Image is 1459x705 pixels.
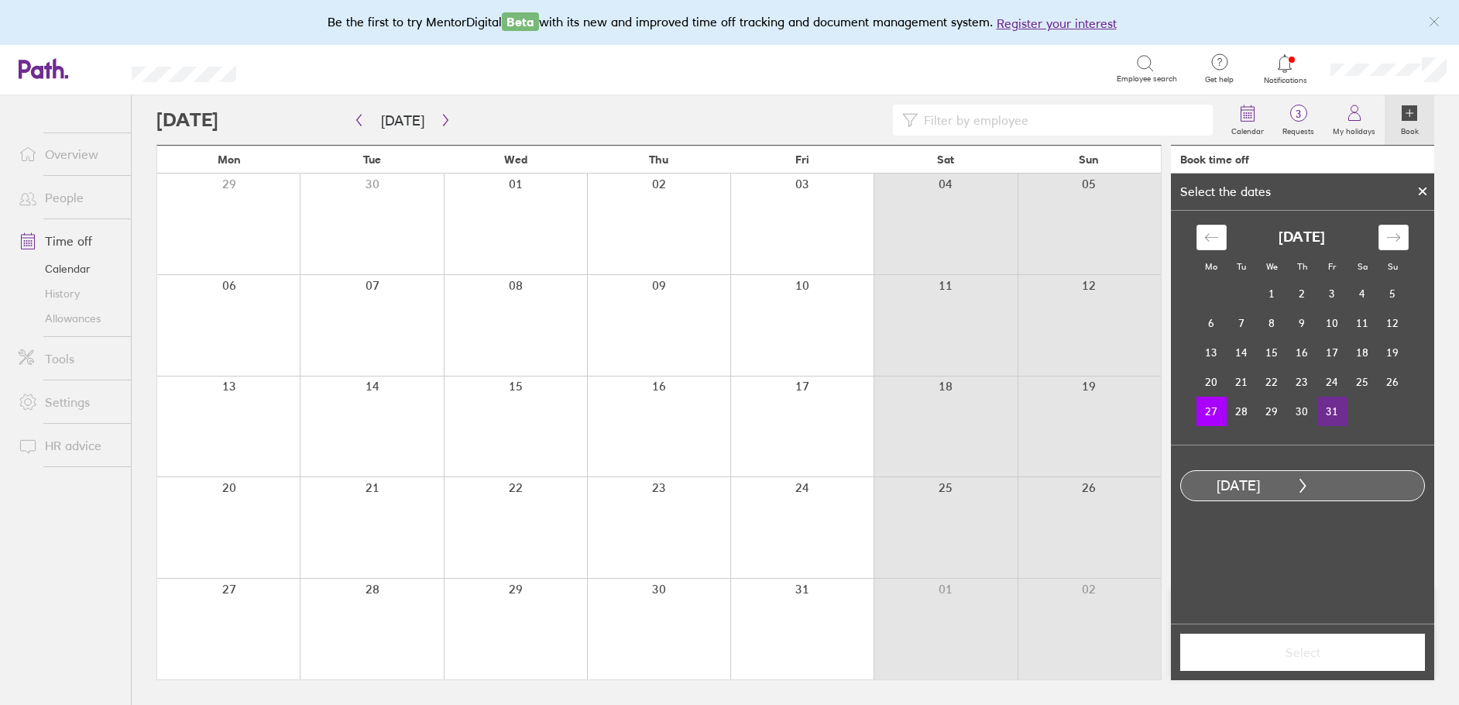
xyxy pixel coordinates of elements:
[1191,645,1414,659] span: Select
[363,153,381,166] span: Tue
[1378,367,1408,397] td: Choose Sunday, October 26, 2025 as your check-out date. It’s available.
[1205,261,1217,272] small: Mo
[1347,367,1378,397] td: Choose Saturday, October 25, 2025 as your check-out date. It’s available.
[6,387,131,418] a: Settings
[504,153,527,166] span: Wed
[6,343,131,374] a: Tools
[1287,397,1317,426] td: Choose Thursday, October 30, 2025 as your check-out date. It’s available.
[1227,397,1257,426] td: Choose Tuesday, October 28, 2025 as your check-out date. It’s available.
[1347,279,1378,308] td: Choose Saturday, October 4, 2025 as your check-out date. It’s available.
[1273,95,1323,145] a: 3Requests
[1317,338,1347,367] td: Choose Friday, October 17, 2025 as your check-out date. It’s available.
[937,153,954,166] span: Sat
[1273,122,1323,136] label: Requests
[1196,225,1227,250] div: Move backward to switch to the previous month.
[1287,279,1317,308] td: Choose Thursday, October 2, 2025 as your check-out date. It’s available.
[6,139,131,170] a: Overview
[1117,74,1177,84] span: Employee search
[1287,338,1317,367] td: Choose Thursday, October 16, 2025 as your check-out date. It’s available.
[997,14,1117,33] button: Register your interest
[1328,261,1336,272] small: Fr
[1227,367,1257,397] td: Choose Tuesday, October 21, 2025 as your check-out date. It’s available.
[1196,308,1227,338] td: Choose Monday, October 6, 2025 as your check-out date. It’s available.
[6,182,131,213] a: People
[1279,229,1325,246] strong: [DATE]
[278,61,318,75] div: Search
[1181,478,1296,494] div: [DATE]
[1323,122,1385,136] label: My holidays
[218,153,241,166] span: Mon
[1388,261,1398,272] small: Su
[1317,397,1347,426] td: Choose Friday, October 31, 2025 as your check-out date. It’s available.
[6,281,131,306] a: History
[1392,122,1428,136] label: Book
[1358,261,1368,272] small: Sa
[369,108,437,133] button: [DATE]
[1323,95,1385,145] a: My holidays
[1287,367,1317,397] td: Choose Thursday, October 23, 2025 as your check-out date. It’s available.
[1273,108,1323,120] span: 3
[502,12,539,31] span: Beta
[1196,367,1227,397] td: Choose Monday, October 20, 2025 as your check-out date. It’s available.
[1317,367,1347,397] td: Choose Friday, October 24, 2025 as your check-out date. It’s available.
[1196,397,1227,426] td: Selected as start date. Monday, October 27, 2025
[1257,397,1287,426] td: Choose Wednesday, October 29, 2025 as your check-out date. It’s available.
[1257,338,1287,367] td: Choose Wednesday, October 15, 2025 as your check-out date. It’s available.
[1297,261,1307,272] small: Th
[1378,338,1408,367] td: Choose Sunday, October 19, 2025 as your check-out date. It’s available.
[1347,338,1378,367] td: Choose Saturday, October 18, 2025 as your check-out date. It’s available.
[6,256,131,281] a: Calendar
[1194,75,1244,84] span: Get help
[1266,261,1278,272] small: We
[1257,367,1287,397] td: Choose Wednesday, October 22, 2025 as your check-out date. It’s available.
[1257,308,1287,338] td: Choose Wednesday, October 8, 2025 as your check-out date. It’s available.
[1222,122,1273,136] label: Calendar
[1287,308,1317,338] td: Choose Thursday, October 9, 2025 as your check-out date. It’s available.
[1260,53,1310,85] a: Notifications
[1260,76,1310,85] span: Notifications
[1385,95,1434,145] a: Book
[6,225,131,256] a: Time off
[795,153,809,166] span: Fri
[1257,279,1287,308] td: Choose Wednesday, October 1, 2025 as your check-out date. It’s available.
[1378,308,1408,338] td: Choose Sunday, October 12, 2025 as your check-out date. It’s available.
[328,12,1132,33] div: Be the first to try MentorDigital with its new and improved time off tracking and document manage...
[1180,153,1249,166] div: Book time off
[1079,153,1099,166] span: Sun
[649,153,668,166] span: Thu
[1196,338,1227,367] td: Choose Monday, October 13, 2025 as your check-out date. It’s available.
[1227,338,1257,367] td: Choose Tuesday, October 14, 2025 as your check-out date. It’s available.
[1317,308,1347,338] td: Choose Friday, October 10, 2025 as your check-out date. It’s available.
[918,105,1203,135] input: Filter by employee
[1378,225,1409,250] div: Move forward to switch to the next month.
[6,306,131,331] a: Allowances
[1179,211,1426,445] div: Calendar
[1171,184,1280,198] div: Select the dates
[1180,634,1425,671] button: Select
[1222,95,1273,145] a: Calendar
[1317,279,1347,308] td: Choose Friday, October 3, 2025 as your check-out date. It’s available.
[1237,261,1246,272] small: Tu
[1378,279,1408,308] td: Choose Sunday, October 5, 2025 as your check-out date. It’s available.
[1347,308,1378,338] td: Choose Saturday, October 11, 2025 as your check-out date. It’s available.
[6,430,131,461] a: HR advice
[1227,308,1257,338] td: Choose Tuesday, October 7, 2025 as your check-out date. It’s available.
